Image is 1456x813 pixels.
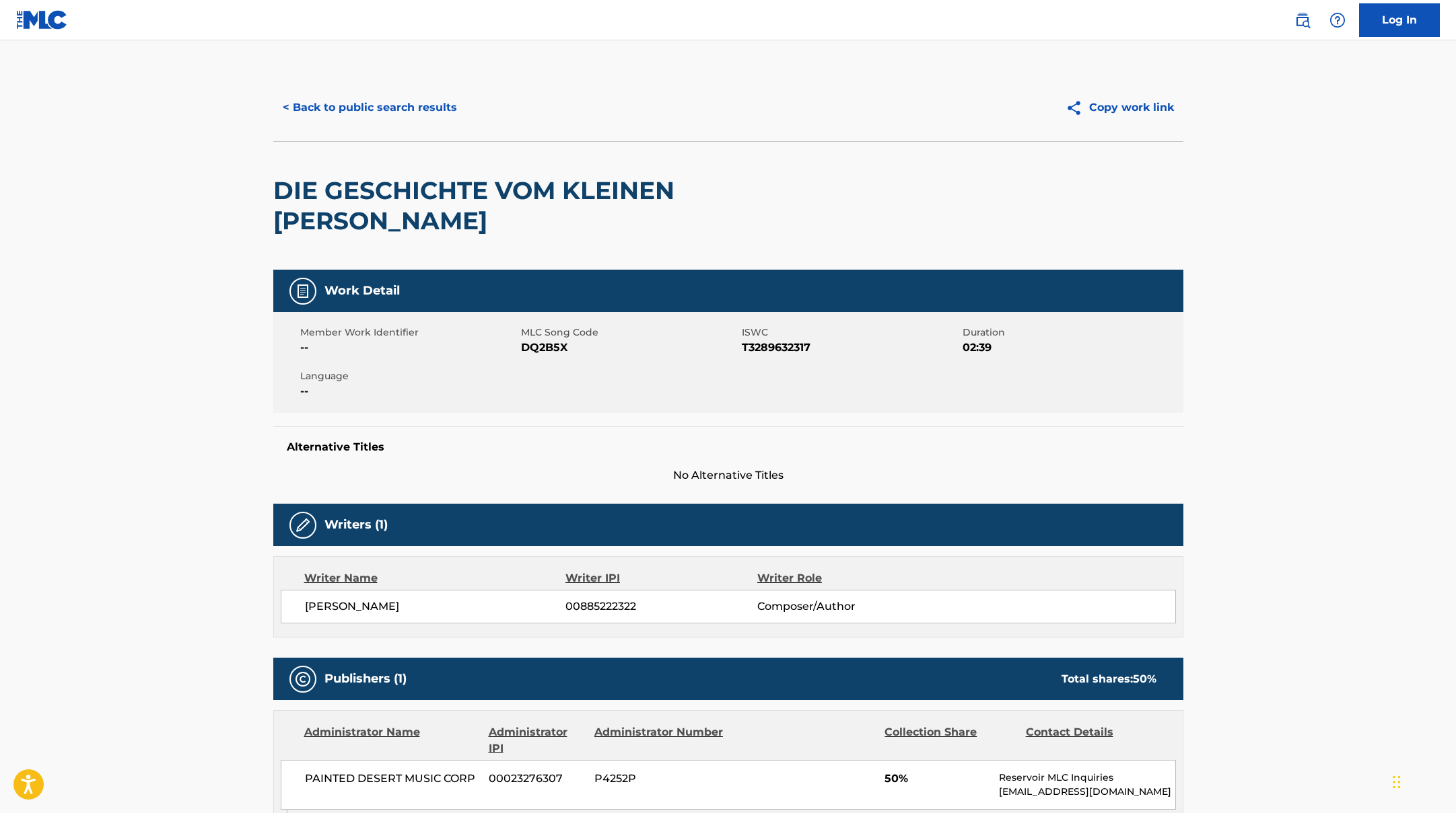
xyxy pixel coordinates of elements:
img: MLC Logo [16,10,68,30]
div: Writer IPI [565,570,757,586]
span: 00885222322 [565,598,757,615]
span: Member Work Identifier [300,325,518,340]
span: Composer/Author [757,598,932,615]
span: -- [300,340,518,356]
h5: Publishers (1) [324,671,407,687]
div: Administrator Name [304,724,479,757]
img: help [1329,12,1346,28]
span: 50% [885,771,989,787]
span: -- [300,383,518,399]
div: Drag [1393,762,1401,802]
div: Total shares: [1062,671,1156,687]
h5: Writers (1) [324,517,388,533]
span: MLC Song Code [521,325,738,340]
div: Contact Details [1026,724,1156,757]
span: 02:39 [963,340,1180,356]
span: 00023276307 [489,771,584,787]
span: No Alternative Titles [273,467,1183,483]
a: Log In [1359,3,1440,37]
iframe: Chat Widget [1389,748,1456,813]
div: Administrator IPI [489,724,584,757]
img: Writers [295,517,311,533]
p: Reservoir MLC Inquiries [999,771,1175,785]
span: ISWC [742,325,959,340]
div: Administrator Number [594,724,725,757]
span: PAINTED DESERT MUSIC CORP [305,771,479,787]
div: Writer Role [757,570,932,586]
div: Writer Name [304,570,566,586]
span: DQ2B5X [521,340,738,356]
span: T3289632317 [742,340,959,356]
a: Public Search [1289,7,1316,34]
span: P4252P [594,771,725,787]
span: [PERSON_NAME] [305,598,566,615]
button: Copy work link [1056,91,1183,124]
button: < Back to public search results [273,91,466,124]
h5: Alternative Titles [287,440,1170,454]
img: search [1294,12,1311,28]
img: Copy work link [1066,100,1089,116]
h2: DIE GESCHICHTE VOM KLEINEN [PERSON_NAME] [273,176,819,236]
span: 50 % [1133,672,1156,685]
div: Help [1324,7,1351,34]
span: Duration [963,325,1180,340]
img: Work Detail [295,283,311,299]
h5: Work Detail [324,283,400,299]
p: [EMAIL_ADDRESS][DOMAIN_NAME] [999,785,1175,799]
span: Language [300,369,518,383]
div: Collection Share [885,724,1015,757]
img: Publishers [295,671,311,687]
